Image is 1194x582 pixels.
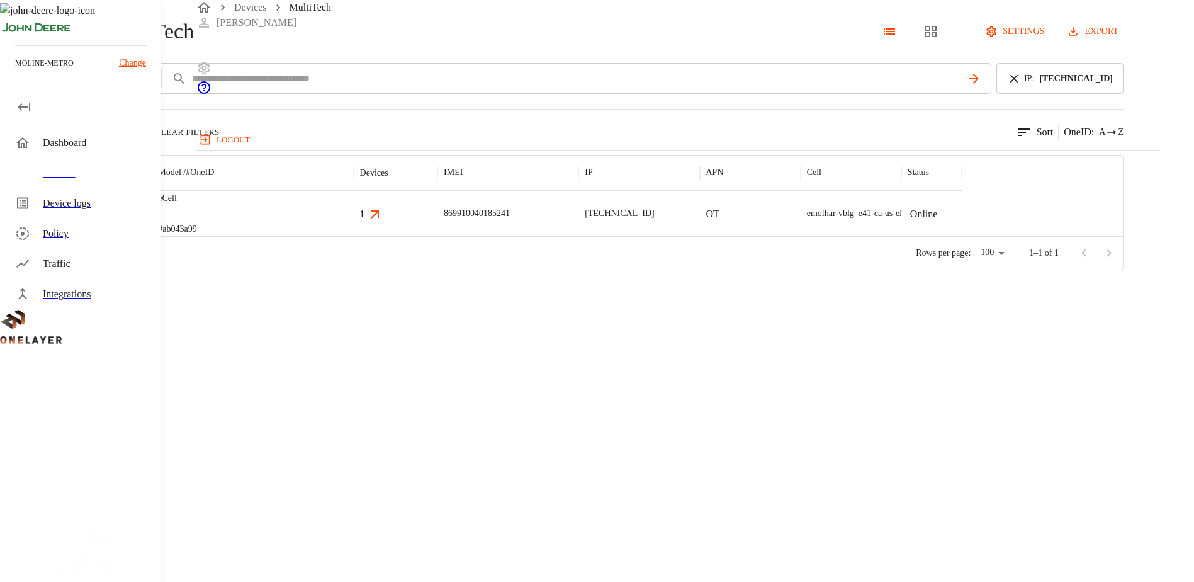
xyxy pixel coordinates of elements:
[1029,247,1059,260] p: 1–1 of 1
[196,130,1159,150] a: logout
[186,168,214,177] span: # OneID
[908,166,929,179] p: Status
[196,86,211,97] a: onelayer-support
[807,166,821,179] p: Cell
[976,244,1009,262] div: 100
[196,130,255,150] button: logout
[916,247,971,260] p: Rows per page:
[444,207,510,220] p: 869910040185241
[158,223,196,236] p: #ab043a99
[585,166,592,179] p: IP
[196,86,211,97] span: Support Portal
[807,208,938,218] span: emolhar-vblg_e41-ca-us-eNB432538
[807,207,1068,220] div: emolhar-vblg_e41-ca-us-eNB432538 #EB211210933::NOKIA::FW2QQD
[706,166,724,179] p: APN
[585,207,654,220] p: [TECHNICAL_ID]
[158,192,196,205] p: eCell
[444,166,463,179] p: IMEI
[360,207,365,221] h3: 1
[234,2,267,13] a: Devices
[706,207,719,222] p: OT
[158,166,214,179] p: Model /
[910,207,938,222] p: Online
[217,15,296,30] p: [PERSON_NAME]
[360,168,388,178] div: Devices
[256,283,300,301] div: MultiTech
